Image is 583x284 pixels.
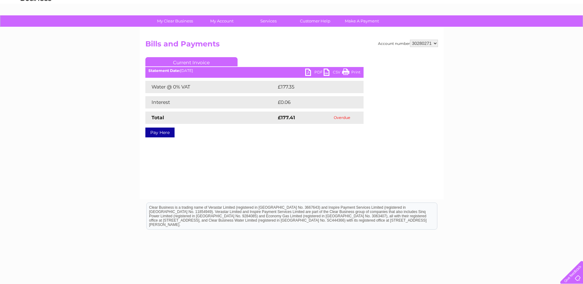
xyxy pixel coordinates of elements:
td: Overdue [321,112,364,124]
div: Account number [378,40,438,47]
a: Telecoms [507,26,526,31]
a: 0333 014 3131 [467,3,510,11]
img: logo.png [20,16,52,35]
a: Log out [563,26,577,31]
a: Current Invoice [145,57,238,66]
strong: £177.41 [278,115,295,120]
td: £0.06 [276,96,349,108]
a: Blog [530,26,538,31]
a: Print [342,69,360,77]
a: Pay Here [145,128,175,137]
div: [DATE] [145,69,364,73]
h2: Bills and Payments [145,40,438,51]
a: My Account [196,15,247,27]
div: Clear Business is a trading name of Verastar Limited (registered in [GEOGRAPHIC_DATA] No. 3667643... [147,3,437,30]
a: My Clear Business [150,15,200,27]
a: Energy [490,26,504,31]
a: Make A Payment [337,15,387,27]
td: Interest [145,96,276,108]
b: Statement Date: [148,68,180,73]
a: CSV [324,69,342,77]
strong: Total [152,115,164,120]
a: Customer Help [290,15,341,27]
a: Contact [542,26,557,31]
a: PDF [305,69,324,77]
a: Water [475,26,486,31]
td: £177.35 [276,81,352,93]
a: Services [243,15,294,27]
td: Water @ 0% VAT [145,81,276,93]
